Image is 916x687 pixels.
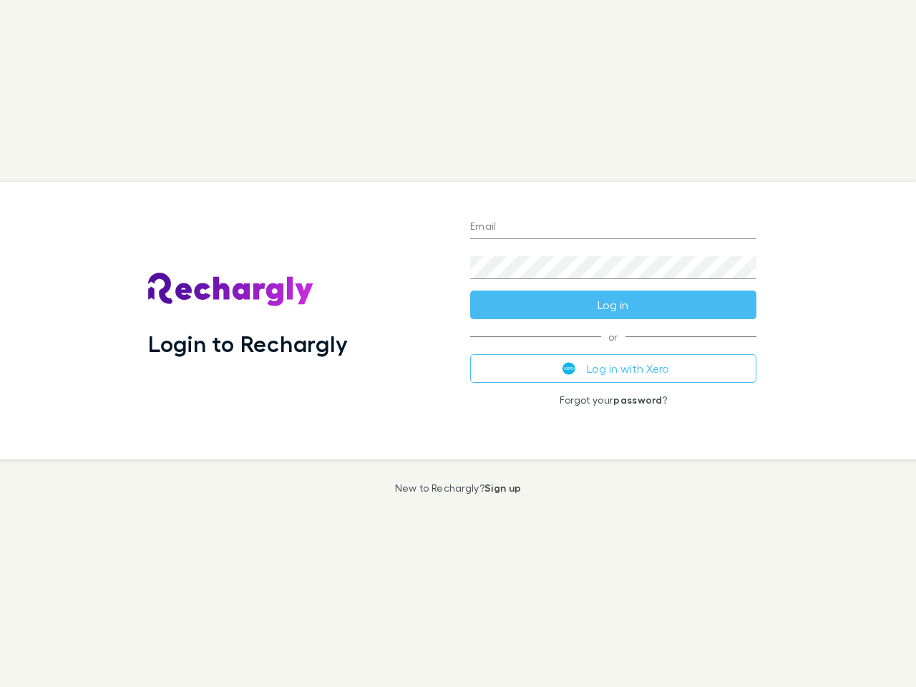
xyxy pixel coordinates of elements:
h1: Login to Rechargly [148,330,348,357]
span: or [470,336,756,337]
a: password [613,394,662,406]
p: Forgot your ? [470,394,756,406]
button: Log in with Xero [470,354,756,383]
p: New to Rechargly? [395,482,522,494]
img: Xero's logo [562,362,575,375]
button: Log in [470,291,756,319]
img: Rechargly's Logo [148,273,314,307]
a: Sign up [484,482,521,494]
